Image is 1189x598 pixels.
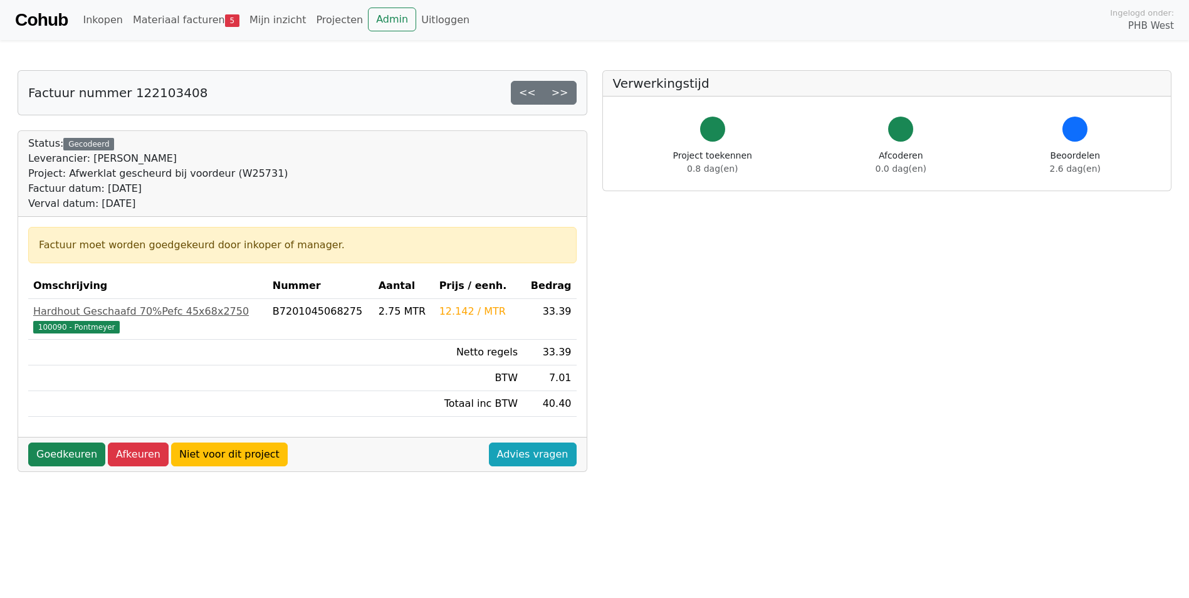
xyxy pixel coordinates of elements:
[374,273,434,299] th: Aantal
[28,196,288,211] div: Verval datum: [DATE]
[28,136,288,211] div: Status:
[268,273,374,299] th: Nummer
[33,304,263,334] a: Hardhout Geschaafd 70%Pefc 45x68x2750100090 - Pontmeyer
[368,8,416,31] a: Admin
[311,8,368,33] a: Projecten
[1128,19,1174,33] span: PHB West
[511,81,544,105] a: <<
[15,5,68,35] a: Cohub
[876,149,926,176] div: Afcoderen
[268,299,374,340] td: B7201045068275
[434,365,523,391] td: BTW
[876,164,926,174] span: 0.0 dag(en)
[1050,164,1101,174] span: 2.6 dag(en)
[489,443,577,466] a: Advies vragen
[28,273,268,299] th: Omschrijving
[416,8,474,33] a: Uitloggen
[28,443,105,466] a: Goedkeuren
[171,443,288,466] a: Niet voor dit project
[28,151,288,166] div: Leverancier: [PERSON_NAME]
[63,138,114,150] div: Gecodeerd
[244,8,312,33] a: Mijn inzicht
[1050,149,1101,176] div: Beoordelen
[543,81,577,105] a: >>
[33,321,120,333] span: 100090 - Pontmeyer
[379,304,429,319] div: 2.75 MTR
[673,149,752,176] div: Project toekennen
[33,304,263,319] div: Hardhout Geschaafd 70%Pefc 45x68x2750
[434,340,523,365] td: Netto regels
[523,391,577,417] td: 40.40
[523,340,577,365] td: 33.39
[28,166,288,181] div: Project: Afwerklat gescheurd bij voordeur (W25731)
[523,273,577,299] th: Bedrag
[523,299,577,340] td: 33.39
[28,85,207,100] h5: Factuur nummer 122103408
[613,76,1161,91] h5: Verwerkingstijd
[128,8,244,33] a: Materiaal facturen5
[225,14,239,27] span: 5
[434,273,523,299] th: Prijs / eenh.
[108,443,169,466] a: Afkeuren
[28,181,288,196] div: Factuur datum: [DATE]
[434,391,523,417] td: Totaal inc BTW
[78,8,127,33] a: Inkopen
[1110,7,1174,19] span: Ingelogd onder:
[687,164,738,174] span: 0.8 dag(en)
[39,238,566,253] div: Factuur moet worden goedgekeurd door inkoper of manager.
[439,304,518,319] div: 12.142 / MTR
[523,365,577,391] td: 7.01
